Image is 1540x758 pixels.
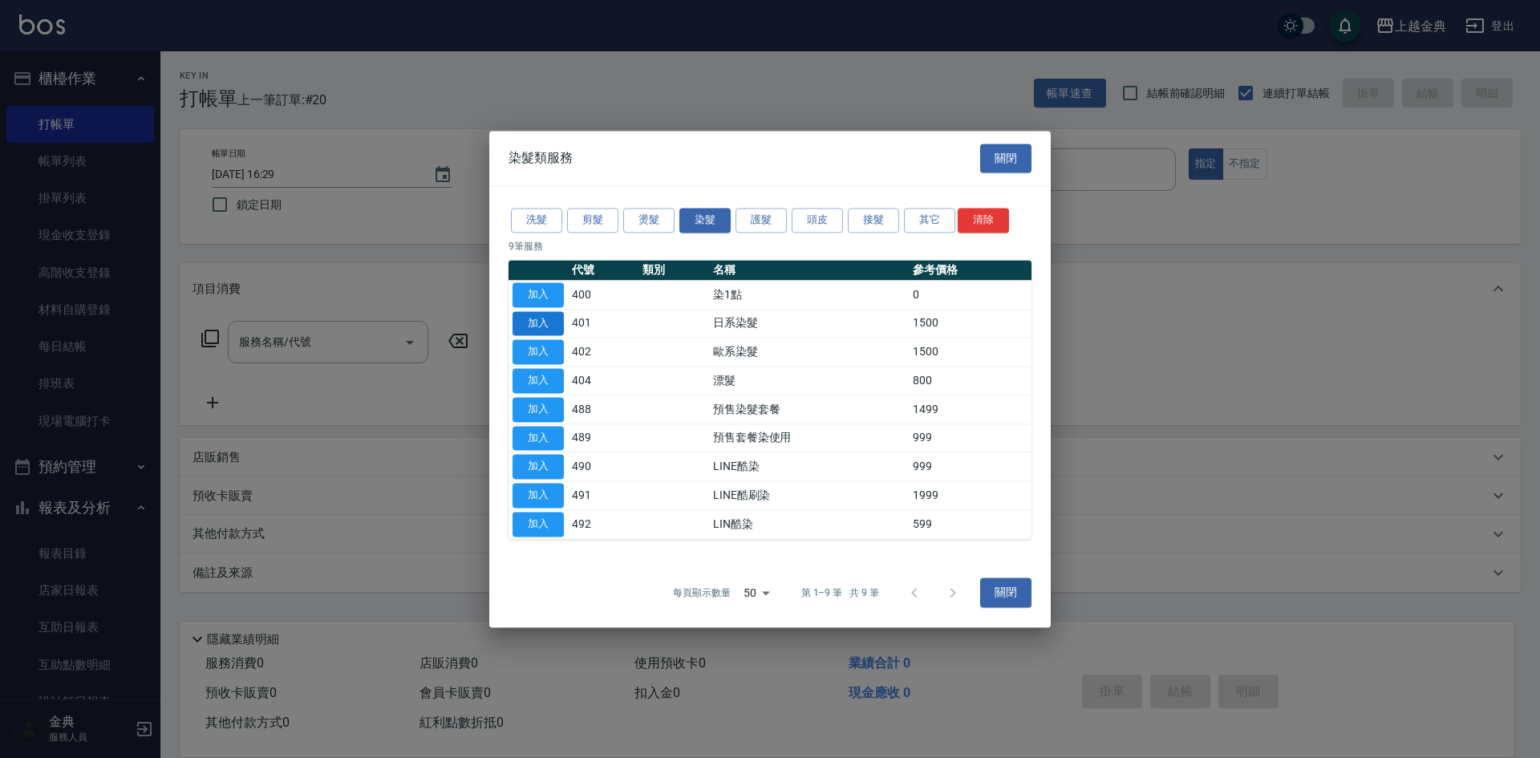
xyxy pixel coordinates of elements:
button: 加入 [513,397,564,422]
th: 參考價格 [909,260,1031,281]
td: 488 [568,395,638,424]
span: 染髮類服務 [509,150,573,166]
button: 染髮 [679,208,731,233]
td: LINE酷刷染 [709,481,910,510]
button: 加入 [513,426,564,451]
div: 50 [737,571,776,614]
td: LIN酷染 [709,510,910,539]
button: 加入 [513,311,564,336]
td: LINE酷染 [709,452,910,481]
td: 400 [568,281,638,310]
button: 燙髮 [623,208,675,233]
th: 類別 [638,260,709,281]
th: 名稱 [709,260,910,281]
td: 402 [568,338,638,367]
button: 接髮 [848,208,899,233]
td: 599 [909,510,1031,539]
td: 490 [568,452,638,481]
p: 9 筆服務 [509,239,1031,253]
td: 1500 [909,338,1031,367]
p: 每頁顯示數量 [673,586,731,600]
td: 492 [568,510,638,539]
p: 第 1–9 筆 共 9 筆 [801,586,879,600]
td: 1500 [909,309,1031,338]
td: 999 [909,424,1031,452]
td: 0 [909,281,1031,310]
td: 401 [568,309,638,338]
button: 洗髮 [511,208,562,233]
button: 加入 [513,282,564,307]
td: 漂髮 [709,367,910,395]
button: 加入 [513,368,564,393]
button: 關閉 [980,578,1031,608]
td: 489 [568,424,638,452]
td: 1999 [909,481,1031,510]
button: 關閉 [980,144,1031,173]
button: 加入 [513,483,564,508]
button: 其它 [904,208,955,233]
td: 800 [909,367,1031,395]
button: 剪髮 [567,208,618,233]
button: 清除 [958,208,1009,233]
td: 預售套餐染使用 [709,424,910,452]
td: 染1點 [709,281,910,310]
button: 加入 [513,340,564,365]
th: 代號 [568,260,638,281]
td: 1499 [909,395,1031,424]
button: 加入 [513,512,564,537]
button: 護髮 [736,208,787,233]
td: 404 [568,367,638,395]
td: 預售染髮套餐 [709,395,910,424]
td: 日系染髮 [709,309,910,338]
td: 歐系染髮 [709,338,910,367]
button: 頭皮 [792,208,843,233]
td: 999 [909,452,1031,481]
td: 491 [568,481,638,510]
button: 加入 [513,455,564,480]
